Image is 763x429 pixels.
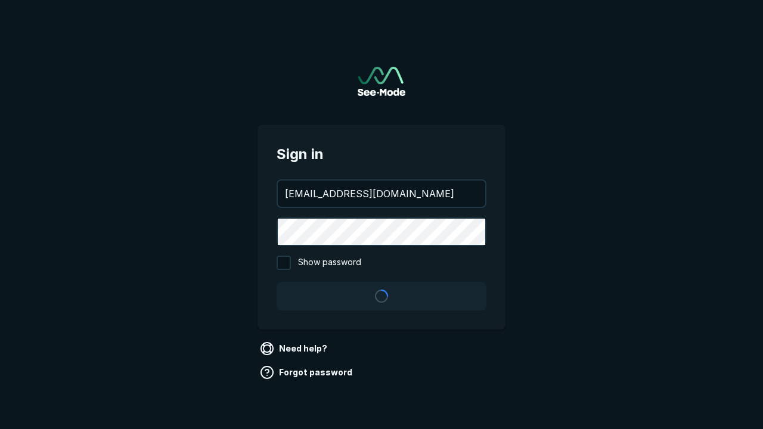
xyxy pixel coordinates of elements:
span: Sign in [277,144,486,165]
a: Go to sign in [358,67,405,96]
a: Need help? [258,339,332,358]
span: Show password [298,256,361,270]
input: your@email.com [278,181,485,207]
img: See-Mode Logo [358,67,405,96]
a: Forgot password [258,363,357,382]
